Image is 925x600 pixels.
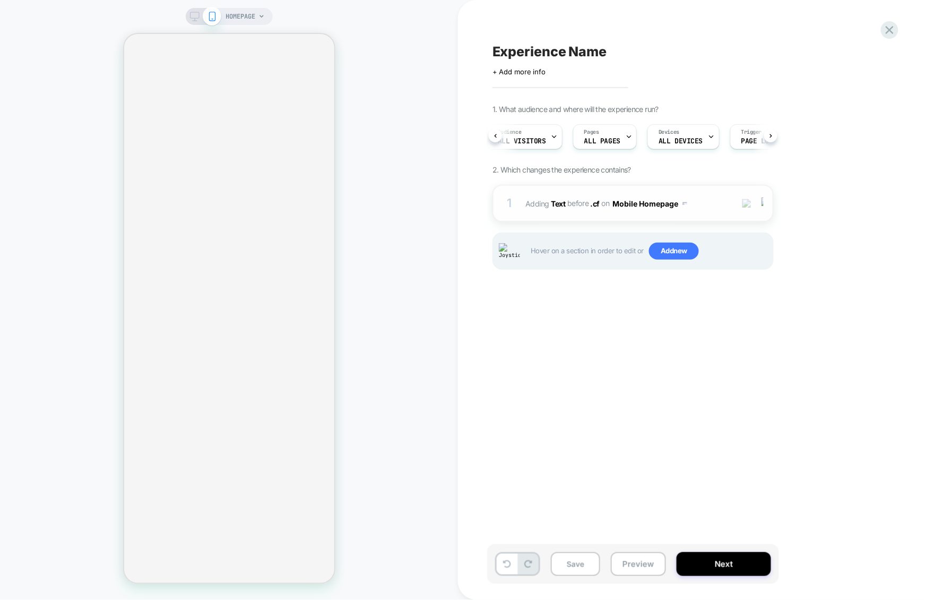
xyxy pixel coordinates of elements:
[498,138,546,145] span: All Visitors
[492,44,607,59] span: Experience Name
[226,8,256,25] span: HOMEPAGE
[584,128,599,136] span: Pages
[492,165,631,174] span: 2. Which changes the experience contains?
[531,243,767,260] span: Hover on a section in order to edit or
[567,199,589,208] span: BEFORE
[741,128,762,136] span: Trigger
[551,552,600,576] button: Save
[525,199,566,208] span: Adding
[551,199,566,208] b: Text
[649,243,699,260] span: Add new
[602,196,610,210] span: on
[492,105,659,114] span: 1. What audience and where will the experience run?
[591,199,600,208] span: .cf
[611,552,666,576] button: Preview
[677,552,771,576] button: Next
[762,198,764,209] img: close
[504,193,515,214] div: 1
[498,128,522,136] span: Audience
[492,67,546,76] span: + Add more info
[659,128,679,136] span: Devices
[742,199,751,208] img: crossed eye
[499,243,520,260] img: Joystick
[613,196,687,211] button: Mobile Homepage
[683,202,687,205] img: down arrow
[741,138,777,145] span: Page Load
[659,138,703,145] span: ALL DEVICES
[584,138,620,145] span: ALL PAGES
